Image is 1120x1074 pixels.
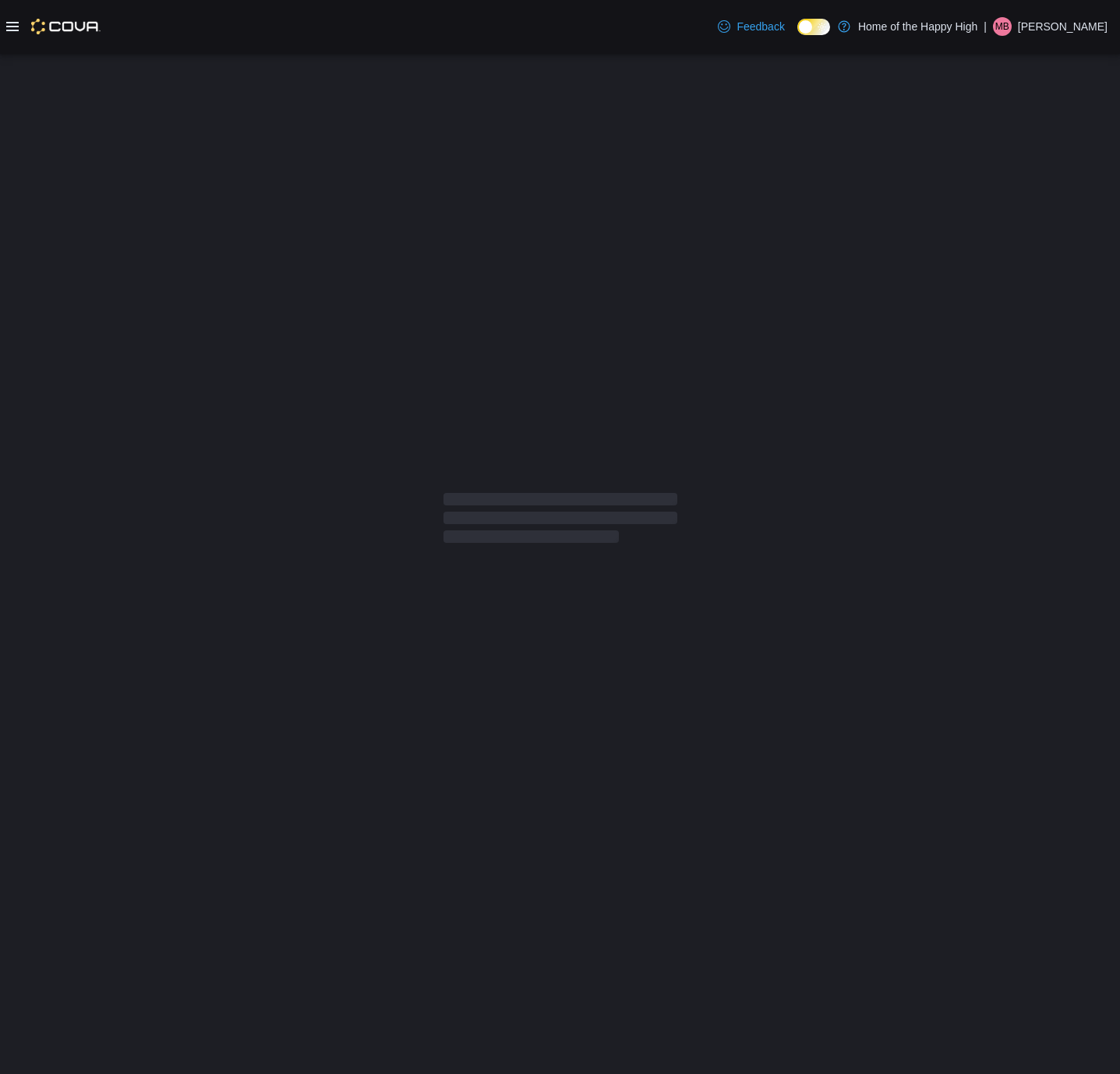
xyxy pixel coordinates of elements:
[858,17,977,36] p: Home of the Happy High
[993,17,1012,36] div: Mike Beissel
[995,17,1009,36] span: MB
[712,11,790,42] a: Feedback
[737,19,784,34] span: Feedback
[443,496,677,546] span: Loading
[31,19,101,34] img: Cova
[984,17,987,36] p: |
[1018,17,1108,36] p: [PERSON_NAME]
[797,19,830,35] input: Dark Mode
